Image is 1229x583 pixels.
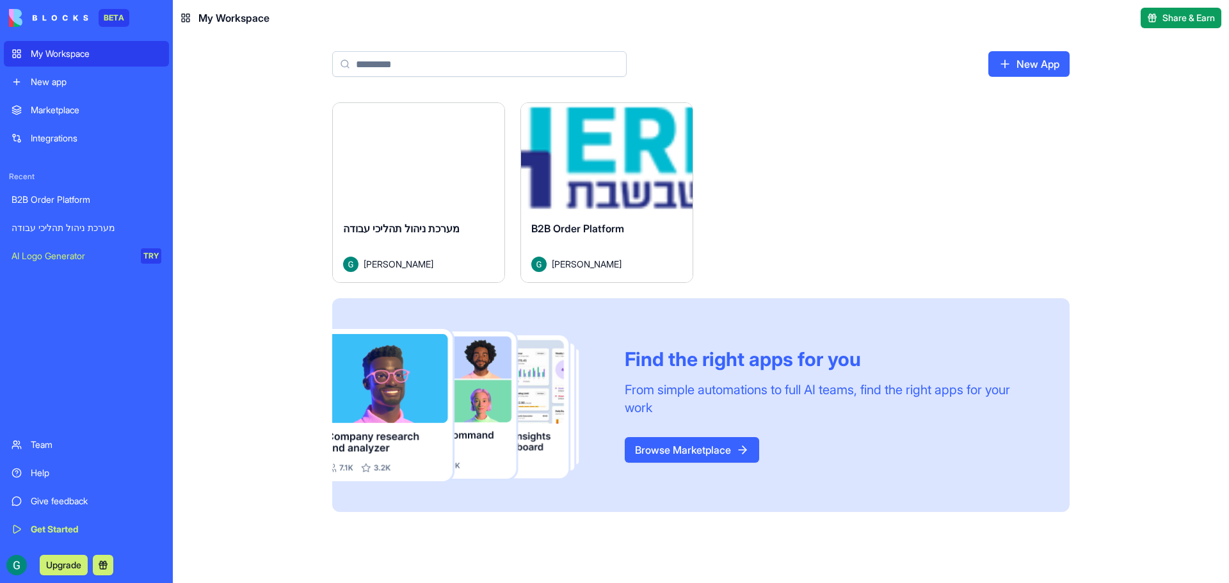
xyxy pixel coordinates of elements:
div: Help [31,467,161,479]
span: Share & Earn [1162,12,1215,24]
div: AI Logo Generator [12,250,132,262]
a: My Workspace [4,41,169,67]
a: Marketplace [4,97,169,123]
a: Give feedback [4,488,169,514]
a: Upgrade [40,558,88,571]
a: Team [4,432,169,458]
div: Integrations [31,132,161,145]
a: New App [988,51,1070,77]
a: BETA [9,9,129,27]
div: Find the right apps for you [625,347,1039,371]
img: logo [9,9,88,27]
img: Avatar [343,257,358,272]
span: מערכת ניהול תהליכי עבודה [343,222,460,235]
a: מערכת ניהול תהליכי עבודה [4,215,169,241]
button: Upgrade [40,555,88,575]
a: מערכת ניהול תהליכי עבודהAvatar[PERSON_NAME] [332,102,505,283]
a: Browse Marketplace [625,437,759,463]
a: AI Logo GeneratorTRY [4,243,169,269]
img: ACg8ocJ9KwVV3x5a9XIP9IwbY5uMndypQLaBNiQi05g5NyTJ4uccxg=s96-c [6,555,27,575]
div: Team [31,438,161,451]
div: B2B Order Platform [12,193,161,206]
div: Marketplace [31,104,161,116]
button: Share & Earn [1141,8,1221,28]
a: Help [4,460,169,486]
span: [PERSON_NAME] [552,257,622,271]
a: New app [4,69,169,95]
span: B2B Order Platform [531,222,624,235]
span: My Workspace [198,10,269,26]
div: My Workspace [31,47,161,60]
a: B2B Order Platform [4,187,169,212]
div: From simple automations to full AI teams, find the right apps for your work [625,381,1039,417]
a: Get Started [4,516,169,542]
div: מערכת ניהול תהליכי עבודה [12,221,161,234]
div: New app [31,76,161,88]
a: Integrations [4,125,169,151]
img: Avatar [531,257,547,272]
span: [PERSON_NAME] [364,257,433,271]
div: BETA [99,9,129,27]
div: TRY [141,248,161,264]
img: Frame_181_egmpey.png [332,329,604,482]
span: Recent [4,172,169,182]
a: B2B Order PlatformAvatar[PERSON_NAME] [520,102,693,283]
div: Give feedback [31,495,161,507]
div: Get Started [31,523,161,536]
